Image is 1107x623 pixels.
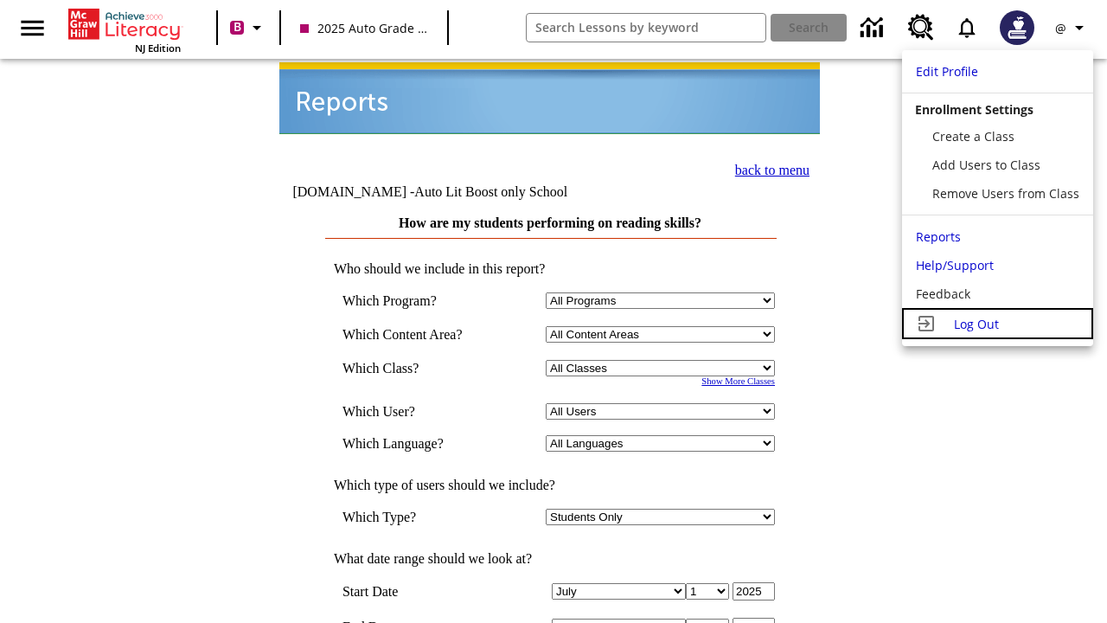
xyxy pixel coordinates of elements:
[916,286,970,302] span: Feedback
[916,228,961,245] span: Reports
[916,63,978,80] span: Edit Profile
[916,257,994,273] span: Help/Support
[932,128,1014,145] span: Create a Class
[932,185,1079,202] span: Remove Users from Class
[954,316,999,332] span: Log Out
[932,157,1040,173] span: Add Users to Class
[915,101,1033,118] span: Enrollment Settings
